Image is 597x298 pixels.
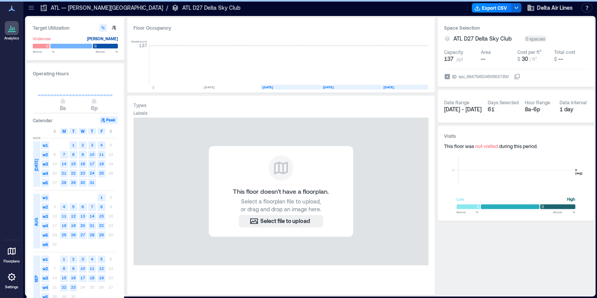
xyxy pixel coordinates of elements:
text: 9 [72,266,75,271]
p: Settings [5,285,18,289]
text: 29 [71,180,76,185]
span: Above % [96,49,118,54]
div: Area [481,49,491,55]
div: Low [457,195,464,203]
text: 17 [90,161,94,166]
span: w1 [41,255,49,263]
div: Date Range [444,99,469,105]
h3: Target Utilization [33,24,118,32]
text: 15 [71,161,76,166]
text: 6 [82,204,84,209]
text: 5 [100,257,103,261]
a: Analytics [2,19,21,43]
div: 8a - 6p [525,105,553,113]
span: 6p [91,105,98,111]
span: SEP [33,275,39,282]
div: This floor was during this period. [444,143,588,149]
p: ATL D27 Delta Sky Club [182,4,240,12]
span: $ [554,56,557,62]
text: 18 [62,223,66,228]
text: 5 [72,204,75,209]
span: Select a floorplan file to upload, or drag and drop an image here. [241,198,321,213]
text: 9 [82,152,84,157]
text: 1 [63,257,65,261]
text: 12 [71,214,76,218]
tspan: 0 [452,168,454,172]
text: 16 [71,275,76,280]
div: spc_684754524505637350 [458,73,510,80]
div: 61 [488,105,519,113]
text: 25 [62,232,66,237]
span: Below % [457,210,478,214]
text: 2 [72,257,75,261]
button: 137 ppl [444,55,478,63]
button: Delta Air Lines [524,2,575,14]
button: ATL D27 Delta Sky Club [453,35,521,43]
span: 2025 [33,136,41,140]
span: [DATE] - [DATE] [444,106,482,112]
text: 18 [90,275,94,280]
span: w5 [41,231,49,239]
text: 19 [71,223,76,228]
text: 17 [80,275,85,280]
span: Delta Air Lines [537,4,573,12]
span: w5 [41,179,49,187]
text: 7 [63,152,65,157]
span: w6 [41,241,49,248]
p: Analytics [4,36,19,41]
text: 11 [99,152,104,157]
text: 4 [63,204,65,209]
text: 21 [90,223,94,228]
span: M [62,128,66,134]
text: 7 [91,204,93,209]
span: w3 [41,212,49,220]
text: 16 [80,161,85,166]
span: w4 [41,170,49,177]
text: 23 [71,285,76,289]
text: [DATE] [263,85,273,89]
span: w2 [41,151,49,159]
text: 28 [62,180,66,185]
text: 3 [82,257,84,261]
span: w2 [41,265,49,273]
text: 4 [91,257,93,261]
text: 24 [90,171,94,175]
text: 10 [90,152,94,157]
div: High [567,195,575,203]
text: 1 [100,195,103,200]
text: 13 [80,214,85,218]
span: / ft² [529,56,537,62]
text: 8 [100,204,103,209]
text: 15 [99,214,104,218]
span: ppl [457,56,463,62]
text: 23 [80,171,85,175]
text: 11 [62,214,66,218]
text: 8 [72,152,75,157]
span: S [110,128,112,134]
div: Days Selected [488,99,519,105]
button: Export CSV [472,3,512,12]
text: 8 [63,266,65,271]
div: Types [133,102,146,108]
text: 29 [99,232,104,237]
div: Underuse [33,35,51,43]
div: Labels [133,110,147,116]
div: [PERSON_NAME] [87,35,118,43]
p: / [166,4,168,12]
h3: Calendar [33,116,53,124]
span: $ [517,56,520,62]
text: [DATE] [204,85,215,89]
span: [DATE] [33,159,39,171]
text: 25 [99,171,104,175]
p: ATL — [PERSON_NAME][GEOGRAPHIC_DATA] [51,4,163,12]
span: w1 [41,194,49,202]
span: w3 [41,274,49,282]
text: 3 [91,143,93,147]
span: 30 [522,55,528,62]
span: -- [481,55,485,62]
text: 14 [90,214,94,218]
div: 1 day [560,105,588,113]
span: w3 [41,160,49,168]
div: Data Interval [560,99,587,105]
div: 0 spaces [524,36,547,42]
